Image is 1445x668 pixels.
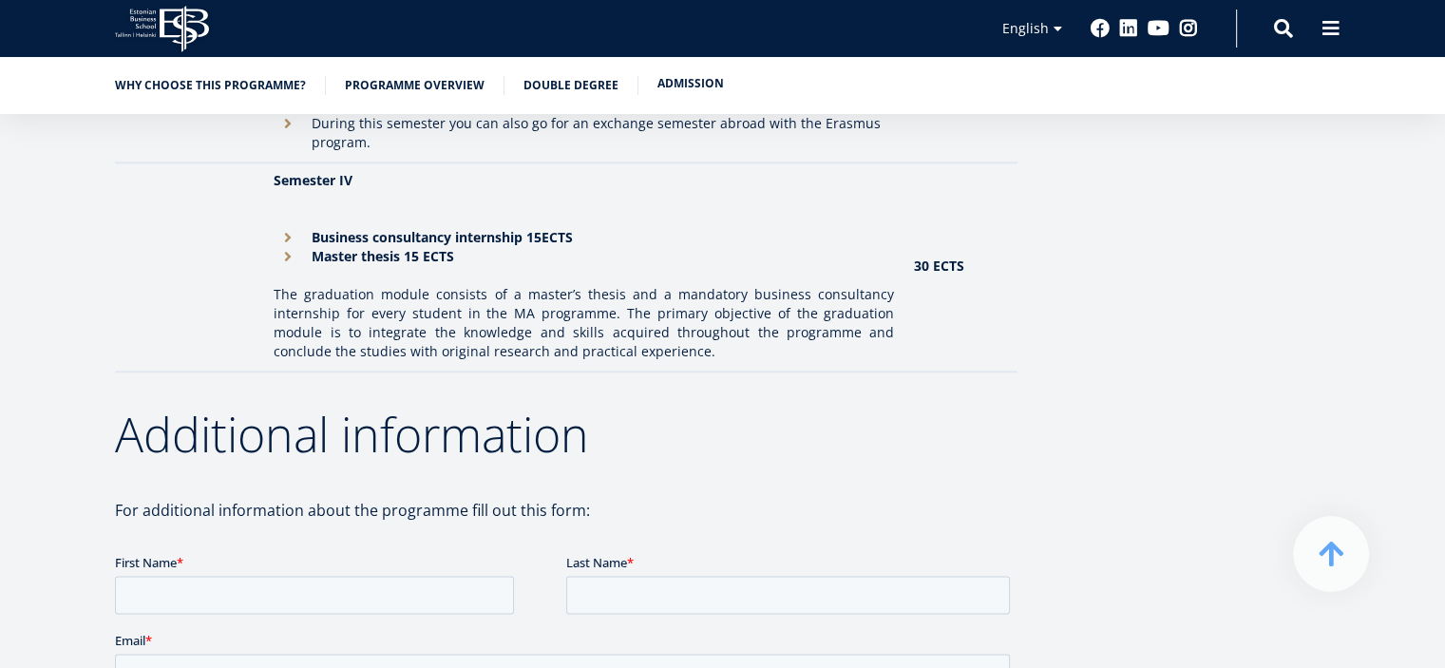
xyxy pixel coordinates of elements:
[1148,19,1169,38] a: Youtube
[115,496,1017,525] p: For additional information about the programme fill out this form:
[115,76,306,95] a: Why choose this programme?
[274,114,894,152] li: During this semester you can also go for an exchange semester abroad with the Erasmus program.
[5,265,17,277] input: MA in International Management
[115,410,1017,458] h2: Additional information
[345,76,485,95] a: Programme overview
[913,257,963,275] strong: 30 ECTS
[1119,19,1138,38] a: Linkedin
[274,285,894,361] p: The graduation module consists of a master’s thesis and a mandatory business consultancy internsh...
[274,171,352,189] strong: Semester IV
[22,264,210,281] span: MA in International Management
[312,247,454,265] strong: Master thesis 15 ECTS
[312,228,573,246] strong: Business consultancy internship 15ECTS
[523,76,618,95] a: Double Degree
[657,74,724,93] a: Admission
[451,1,512,18] span: Last Name
[1179,19,1198,38] a: Instagram
[1091,19,1110,38] a: Facebook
